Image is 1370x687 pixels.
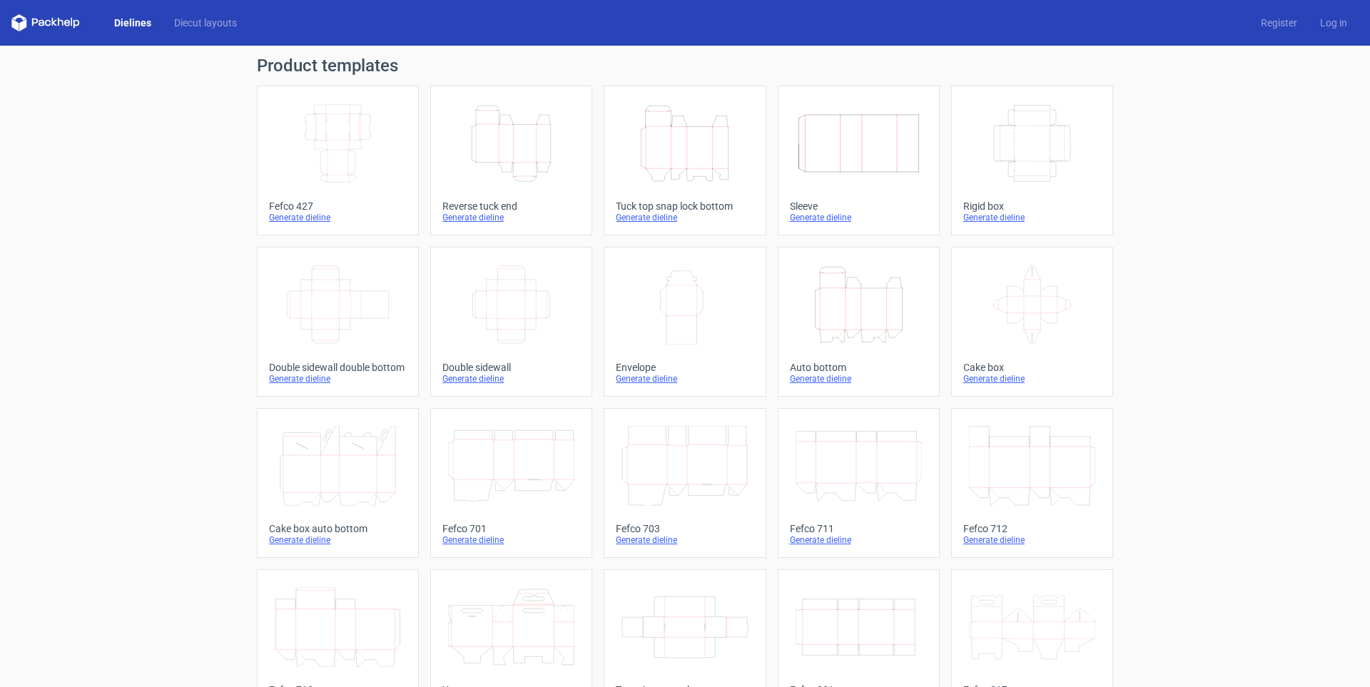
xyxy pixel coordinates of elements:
a: Reverse tuck endGenerate dieline [430,86,592,235]
div: Generate dieline [269,373,407,385]
a: Double sidewall double bottomGenerate dieline [257,247,419,397]
a: Log in [1309,16,1359,30]
div: Fefco 427 [269,200,407,212]
a: EnvelopeGenerate dieline [604,247,766,397]
div: Double sidewall double bottom [269,362,407,373]
a: Tuck top snap lock bottomGenerate dieline [604,86,766,235]
div: Generate dieline [442,534,580,546]
a: Auto bottomGenerate dieline [778,247,940,397]
div: Generate dieline [616,373,753,385]
div: Double sidewall [442,362,580,373]
a: Fefco 703Generate dieline [604,408,766,558]
div: Envelope [616,362,753,373]
a: Register [1249,16,1309,30]
div: Generate dieline [442,212,580,223]
a: SleeveGenerate dieline [778,86,940,235]
div: Auto bottom [790,362,928,373]
div: Generate dieline [269,212,407,223]
div: Generate dieline [790,212,928,223]
div: Rigid box [963,200,1101,212]
div: Generate dieline [616,534,753,546]
div: Fefco 712 [963,523,1101,534]
div: Sleeve [790,200,928,212]
a: Rigid boxGenerate dieline [951,86,1113,235]
a: Cake boxGenerate dieline [951,247,1113,397]
div: Cake box auto bottom [269,523,407,534]
h1: Product templates [257,57,1113,74]
div: Generate dieline [442,373,580,385]
a: Double sidewallGenerate dieline [430,247,592,397]
div: Generate dieline [963,534,1101,546]
div: Reverse tuck end [442,200,580,212]
a: Fefco 712Generate dieline [951,408,1113,558]
a: Fefco 701Generate dieline [430,408,592,558]
a: Fefco 427Generate dieline [257,86,419,235]
a: Fefco 711Generate dieline [778,408,940,558]
div: Cake box [963,362,1101,373]
div: Generate dieline [963,212,1101,223]
div: Fefco 711 [790,523,928,534]
a: Cake box auto bottomGenerate dieline [257,408,419,558]
div: Fefco 701 [442,523,580,534]
div: Generate dieline [616,212,753,223]
div: Generate dieline [790,534,928,546]
div: Tuck top snap lock bottom [616,200,753,212]
div: Generate dieline [963,373,1101,385]
a: Dielines [103,16,163,30]
div: Fefco 703 [616,523,753,534]
div: Generate dieline [790,373,928,385]
div: Generate dieline [269,534,407,546]
a: Diecut layouts [163,16,248,30]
